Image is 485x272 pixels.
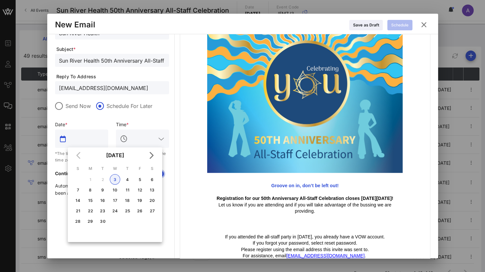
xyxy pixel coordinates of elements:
button: 17 [110,195,120,205]
button: 18 [122,195,133,205]
button: 22 [85,205,95,216]
div: 27 [147,208,157,213]
button: 19 [135,195,145,205]
div: Save as Draft [353,22,379,28]
div: 23 [97,208,108,213]
div: 18 [122,198,133,203]
div: 30 [97,219,108,224]
a: [EMAIL_ADDRESS][DOMAIN_NAME] [286,253,364,258]
button: 3 [110,174,120,185]
button: 5 [135,174,145,185]
button: 24 [110,205,120,216]
span: If you forgot your password, select reset password. [252,240,357,246]
div: 5 [135,177,145,182]
button: prepend icon [60,136,66,142]
div: 12 [135,188,145,192]
button: Save as Draft [349,20,383,30]
button: 26 [135,205,145,216]
button: 20 [147,195,157,205]
div: Date [51,121,112,128]
button: 9 [97,185,108,195]
th: W [109,163,121,174]
span: Let us know if you are attending and if you will take advantage of the bussing we are providing. [219,202,392,214]
div: 28 [73,219,83,224]
button: 7 [73,185,83,195]
div: 24 [110,208,120,213]
button: 25 [122,205,133,216]
div: 8 [85,188,95,192]
strong: Groove on in, don’t be left out! [271,183,339,188]
span: For assistance, email [243,253,367,258]
div: 22 [85,208,95,213]
div: 4 [122,177,133,182]
div: Time [112,121,173,128]
button: 29 [85,216,95,226]
button: 21 [73,205,83,216]
span: Subject [56,46,169,53]
span: Please register using the email address this invite was sent to. [241,247,369,252]
button: Next month [145,149,157,161]
label: Schedule For Later [107,103,152,109]
button: 8 [85,185,95,195]
button: 28 [73,216,83,226]
button: 14 [73,195,83,205]
div: 6 [147,177,157,182]
th: S [146,163,158,174]
div: 13 [147,188,157,192]
p: Automatically send to guests who have been added after the scheduled date [55,182,151,197]
div: New Email [55,20,95,30]
div: 11 [122,188,133,192]
button: 23 [97,205,108,216]
th: F [134,163,146,174]
button: 13 [147,185,157,195]
button: 10 [110,185,120,195]
div: 20 [147,198,157,203]
th: T [96,163,109,174]
button: 12 [135,185,145,195]
div: 7 [73,188,83,192]
p: *The time zone of this communication is the same as the time zone of the event (US/Eastern) [55,150,169,163]
span: Reply To Address [56,73,169,80]
div: 9 [97,188,108,192]
button: 27 [147,205,157,216]
button: Schedule [387,20,412,30]
input: From [59,83,165,92]
span: If you attended the all-staff party in [DATE], you already have a VOW account. [225,234,385,239]
div: 3 [110,177,120,182]
div: 15 [85,198,95,203]
button: 30 [97,216,108,226]
div: 21 [73,208,83,213]
div: 19 [135,198,145,203]
button: 11 [122,185,133,195]
div: 10 [110,188,120,192]
div: 25 [122,208,133,213]
strong: Registration for our 50th Anniversary All-Staff Celebration closes [DATE][DATE]! [217,196,393,201]
div: 17 [110,198,120,203]
button: [DATE] [104,149,127,162]
th: S [72,163,84,174]
p: Continuous [55,170,151,177]
div: Schedule [391,22,408,28]
th: T [121,163,134,174]
label: Send Now [65,103,91,109]
button: 4 [122,174,133,185]
button: 15 [85,195,95,205]
div: 16 [97,198,108,203]
span: . [286,253,366,258]
button: 6 [147,174,157,185]
div: 29 [85,219,95,224]
div: 14 [73,198,83,203]
div: 26 [135,208,145,213]
th: M [84,163,96,174]
button: 16 [97,195,108,205]
input: Subject [59,56,165,65]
